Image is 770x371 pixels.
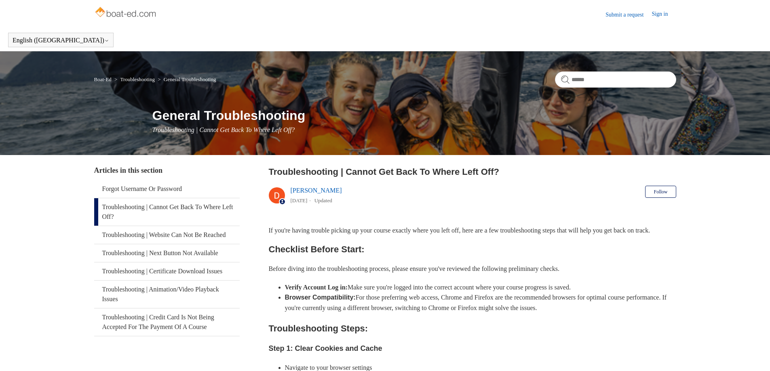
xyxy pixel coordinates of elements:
h2: Troubleshooting Steps: [269,321,676,335]
a: Troubleshooting | Next Button Not Available [94,244,240,262]
p: If you're having trouble picking up your course exactly where you left off, here are a few troubl... [269,225,676,236]
li: General Troubleshooting [156,76,216,82]
h3: Step 1: Clear Cookies and Cache [269,343,676,354]
a: Submit a request [605,10,652,19]
strong: Browser Compatibility: [285,294,356,301]
h2: Troubleshooting | Cannot Get Back To Where Left Off? [269,165,676,178]
strong: Verify Account Log in: [285,284,348,291]
a: Troubleshooting | Website Can Not Be Reached [94,226,240,244]
time: 05/14/2024, 13:31 [291,197,308,203]
a: General Troubleshooting [164,76,216,82]
li: Boat-Ed [94,76,113,82]
li: Troubleshooting [113,76,156,82]
a: Troubleshooting | Animation/Video Playback Issues [94,281,240,308]
h1: General Troubleshooting [152,106,676,125]
span: Troubleshooting | Cannot Get Back To Where Left Off? [152,126,295,133]
a: Forgot Username Or Password [94,180,240,198]
a: Boat-Ed [94,76,112,82]
a: [PERSON_NAME] [291,187,342,194]
button: Follow Article [645,186,676,198]
a: Troubleshooting | Credit Card Is Not Being Accepted For The Payment Of A Course [94,308,240,336]
h2: Checklist Before Start: [269,242,676,256]
p: Before diving into the troubleshooting process, please ensure you've reviewed the following preli... [269,264,676,274]
span: Articles in this section [94,166,162,174]
button: English ([GEOGRAPHIC_DATA]) [13,37,109,44]
img: Boat-Ed Help Center home page [94,5,158,21]
li: Make sure you're logged into the correct account where your course progress is saved. [285,282,676,293]
li: For those preferring web access, Chrome and Firefox are the recommended browsers for optimal cour... [285,292,676,313]
li: Updated [314,197,332,203]
a: Troubleshooting [120,76,154,82]
a: Sign in [652,10,676,19]
a: Troubleshooting | Certificate Download Issues [94,262,240,280]
a: Troubleshooting | Cannot Get Back To Where Left Off? [94,198,240,226]
input: Search [555,71,676,88]
div: Live chat [743,344,764,365]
